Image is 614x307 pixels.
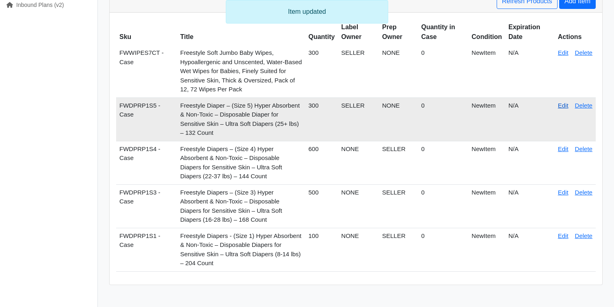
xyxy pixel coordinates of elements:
a: Delete [575,189,592,196]
td: SELLER [379,141,418,184]
th: Sku [116,19,177,45]
td: Freestyle Diapers - (Size 1) Hyper Absorbent & Non-Toxic – Disposable Diapers for Sensitive Skin ... [177,228,305,271]
td: 500 [305,184,338,228]
td: N/A [505,184,555,228]
a: Edit [558,145,569,152]
td: SELLER [338,45,379,97]
td: Freestyle Diapers – (Size 3) Hyper Absorbent & Non-Toxic – Disposable Diapers for Sensitive Skin ... [177,184,305,228]
td: Freestyle Diaper – (Size 5) Hyper Absorbent & Non-Toxic – Disposable Diaper for Sensitive Skin – ... [177,97,305,141]
a: Edit [558,49,569,56]
th: Label Owner [338,19,379,45]
td: N/A [505,228,555,271]
a: Delete [575,145,592,152]
th: Condition [468,19,505,45]
th: Quantity in Case [418,19,468,45]
td: 0 [418,45,468,97]
td: 600 [305,141,338,184]
th: Actions [555,19,596,45]
td: NONE [379,45,418,97]
td: NONE [338,184,379,228]
td: NewItem [468,141,505,184]
td: 100 [305,228,338,271]
td: 300 [305,97,338,141]
td: N/A [505,141,555,184]
a: Delete [575,102,592,109]
td: NewItem [468,228,505,271]
th: Prep Owner [379,19,418,45]
td: 300 [305,45,338,97]
td: SELLER [379,184,418,228]
td: FWWIPES7CT - Case [116,45,177,97]
td: FWDPRP1S5 - Case [116,97,177,141]
td: FWDPRP1S3 - Case [116,184,177,228]
td: 0 [418,141,468,184]
a: Edit [558,232,569,239]
td: SELLER [379,228,418,271]
a: Delete [575,232,592,239]
th: Title [177,19,305,45]
td: NewItem [468,97,505,141]
td: N/A [505,97,555,141]
td: SELLER [338,97,379,141]
td: FWDPRP1S1 - Case [116,228,177,271]
td: Freestyle Soft Jumbo Baby Wipes, Hypoallergenic and Unscented, Water-Based Wet Wipes for Babies, ... [177,45,305,97]
th: Expiration Date [505,19,555,45]
td: 0 [418,97,468,141]
td: Freestyle Diapers – (Size 4) Hyper Absorbent & Non-Toxic – Disposable Diapers for Sensitive Skin ... [177,141,305,184]
td: FWDPRP1S4 - Case [116,141,177,184]
td: NewItem [468,45,505,97]
a: Edit [558,189,569,196]
td: NONE [338,228,379,271]
td: NONE [338,141,379,184]
td: NewItem [468,184,505,228]
td: NONE [379,97,418,141]
td: 0 [418,228,468,271]
td: 0 [418,184,468,228]
td: N/A [505,45,555,97]
a: Delete [575,49,592,56]
th: Quantity [305,19,338,45]
a: Edit [558,102,569,109]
